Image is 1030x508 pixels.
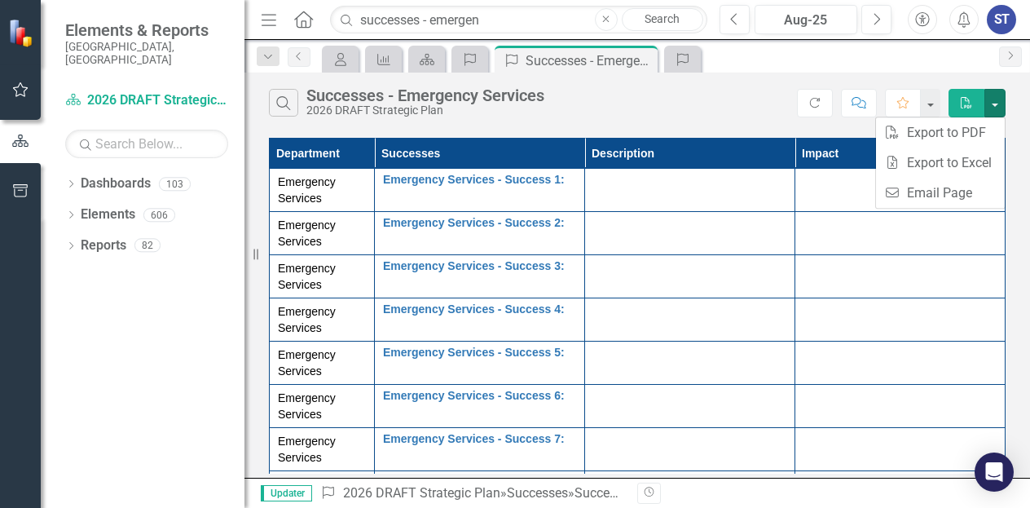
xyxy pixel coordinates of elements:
a: Dashboards [81,174,151,193]
td: Double-Click to Edit Right Click for Context Menu [375,298,585,342]
a: Elements [81,205,135,224]
div: Open Intercom Messenger [975,453,1014,492]
td: Double-Click to Edit Right Click for Context Menu [375,385,585,428]
input: Search ClearPoint... [330,6,707,34]
a: Emergency Services - Success 4: [383,303,576,316]
span: Emergency Services [278,262,336,291]
div: 103 [159,177,191,191]
span: Updater [261,485,312,501]
td: Double-Click to Edit Right Click for Context Menu [375,342,585,385]
div: Successes - Emergency Services [526,51,654,71]
td: Double-Click to Edit Right Click for Context Menu [375,212,585,255]
div: Successes - Emergency Services [574,485,760,501]
div: 606 [143,208,175,222]
input: Search Below... [65,130,228,158]
a: 2026 DRAFT Strategic Plan [65,91,228,110]
div: Successes - Emergency Services [306,86,544,104]
img: ClearPoint Strategy [8,19,37,47]
a: Export to PDF [876,117,1005,148]
td: Double-Click to Edit Right Click for Context Menu [375,169,585,212]
button: ST [987,5,1016,34]
div: Aug-25 [760,11,852,30]
span: Emergency Services [278,348,336,378]
a: Emergency Services - Success 1: [383,174,576,186]
a: Successes [507,485,568,501]
a: Emergency Services - Success 2: [383,217,576,229]
span: Elements & Reports [65,20,228,40]
span: Emergency Services [278,435,336,464]
td: Double-Click to Edit Right Click for Context Menu [375,255,585,298]
a: 2026 DRAFT Strategic Plan [343,485,500,501]
span: Emergency Services [278,175,336,205]
td: Double-Click to Edit Right Click for Context Menu [375,428,585,471]
button: Aug-25 [755,5,857,34]
a: Emergency Services - Success 7: [383,433,576,445]
a: Emergency Services - Success 5: [383,347,576,359]
div: 2026 DRAFT Strategic Plan [306,104,544,117]
a: Reports [81,236,126,255]
div: » » [320,484,625,503]
a: Search [622,8,703,31]
a: Export to Excel [876,148,1005,178]
a: Emergency Services - Success 3: [383,260,576,272]
div: 82 [134,239,161,253]
span: Emergency Services [278,219,336,248]
small: [GEOGRAPHIC_DATA], [GEOGRAPHIC_DATA] [65,40,228,67]
span: Emergency Services [278,391,336,421]
a: Emergency Services - Success 6: [383,390,576,402]
a: Email Page [876,178,1005,208]
span: Emergency Services [278,305,336,334]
